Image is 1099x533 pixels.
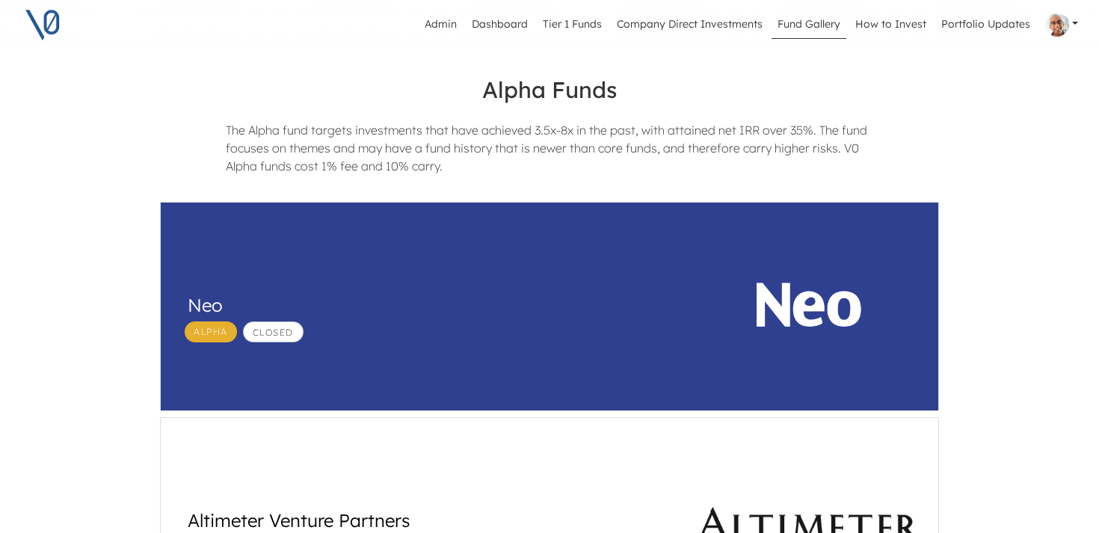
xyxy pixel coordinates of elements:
h3: Neo [188,295,667,316]
a: Dashboard [466,10,534,39]
img: V0 logo [24,6,61,43]
a: Fund Gallery [772,10,846,39]
img: Neo [697,215,921,401]
a: Company Direct Investments [611,10,769,39]
span: Alpha [185,321,237,342]
h3: Altimeter Venture Partners [188,510,667,532]
img: Profile [1045,13,1069,37]
div: The Alpha fund targets investments that have achieved 3.5x-8x in the past, with attained net IRR ... [215,121,885,187]
span: Closed [243,321,304,342]
a: Tier 1 Funds [537,10,608,39]
a: Portfolio Updates [935,10,1036,39]
a: Admin [419,10,463,39]
a: How to Invest [849,10,932,39]
a: NeoAlphaClosedNeo [157,199,942,414]
h4: Alpha Funds [147,64,952,115]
